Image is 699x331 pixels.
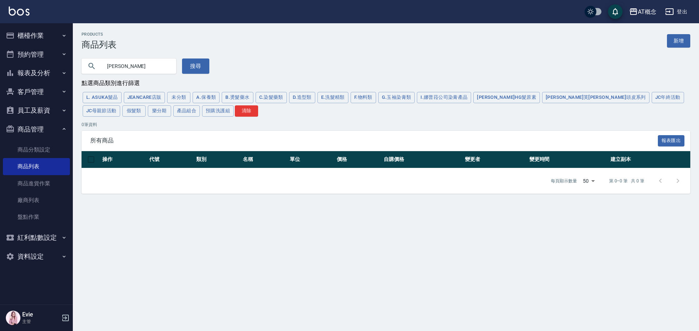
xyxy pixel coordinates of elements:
[652,92,684,103] button: JC年終活動
[542,92,649,103] button: [PERSON_NAME]芙[PERSON_NAME]頭皮系列
[528,151,609,168] th: 變更時間
[3,158,70,175] a: 商品列表
[147,151,194,168] th: 代號
[22,311,59,318] h5: Evie
[167,92,190,103] button: 未分類
[6,311,20,325] img: Person
[3,82,70,101] button: 客戶管理
[658,135,685,146] button: 報表匯出
[222,92,253,103] button: B.燙髮藥水
[626,4,659,19] button: AT概念
[288,151,335,168] th: 單位
[83,105,120,117] button: JC母親節活動
[3,247,70,266] button: 資料設定
[256,92,287,103] button: C.染髮藥類
[3,120,70,139] button: 商品管理
[3,192,70,209] a: 廠商列表
[378,92,415,103] button: G.玉袖染膏類
[3,45,70,64] button: 預約管理
[3,141,70,158] a: 商品分類設定
[22,318,59,325] p: 主管
[194,151,241,168] th: 類別
[289,92,315,103] button: D.造型類
[9,7,29,16] img: Logo
[82,121,690,128] p: 0 筆資料
[662,5,690,19] button: 登出
[3,26,70,45] button: 櫃檯作業
[241,151,288,168] th: 名稱
[82,32,116,37] h2: Products
[382,151,463,168] th: 自購價格
[609,178,644,184] p: 第 0–0 筆 共 0 筆
[102,56,170,76] input: 搜尋關鍵字
[3,64,70,82] button: 報表及分析
[580,171,597,191] div: 50
[463,151,527,168] th: 變更者
[90,137,658,144] span: 所有商品
[3,228,70,247] button: 紅利點數設定
[235,105,258,117] button: 清除
[182,58,209,74] button: 搜尋
[658,137,685,144] a: 報表匯出
[317,92,348,103] button: E.洗髮精類
[82,80,690,87] div: 點選商品類別進行篩選
[667,34,690,48] a: 新增
[473,92,540,103] button: [PERSON_NAME]HG髮原素
[148,105,171,117] button: 樂分期
[609,151,690,168] th: 建立副本
[351,92,376,103] button: F.物料類
[638,7,656,16] div: AT概念
[3,209,70,225] a: 盤點作業
[193,92,220,103] button: A.保養類
[173,105,200,117] button: 產品組合
[608,4,623,19] button: save
[417,92,471,103] button: I.娜普菈公司染膏產品
[122,105,146,117] button: 假髮類
[82,40,116,50] h3: 商品列表
[551,178,577,184] p: 每頁顯示數量
[124,92,165,103] button: JeanCare店販
[83,92,122,103] button: L. ASUKA髮品
[3,175,70,192] a: 商品進貨作業
[3,101,70,120] button: 員工及薪資
[202,105,234,117] button: 預購洗護組
[100,151,147,168] th: 操作
[335,151,382,168] th: 價格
